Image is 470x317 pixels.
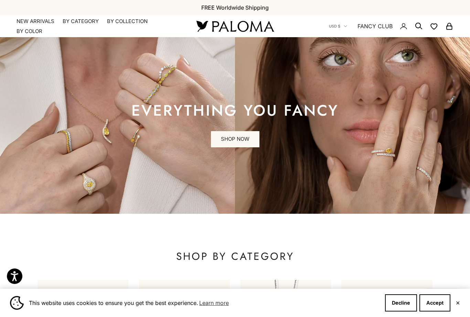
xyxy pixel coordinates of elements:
[329,23,347,29] button: USD $
[456,301,460,305] button: Close
[17,28,42,35] summary: By Color
[29,298,380,308] span: This website uses cookies to ensure you get the best experience.
[38,250,432,263] p: SHOP BY CATEGORY
[198,298,230,308] a: Learn more
[63,18,99,25] summary: By Category
[419,294,450,311] button: Accept
[17,18,54,25] a: NEW ARRIVALS
[329,23,340,29] span: USD $
[329,15,453,37] nav: Secondary navigation
[17,18,180,35] nav: Primary navigation
[357,22,393,31] a: FANCY CLUB
[201,3,269,12] p: FREE Worldwide Shipping
[107,18,148,25] summary: By Collection
[131,104,339,117] p: EVERYTHING YOU FANCY
[10,296,24,310] img: Cookie banner
[385,294,417,311] button: Decline
[211,131,259,148] a: SHOP NOW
